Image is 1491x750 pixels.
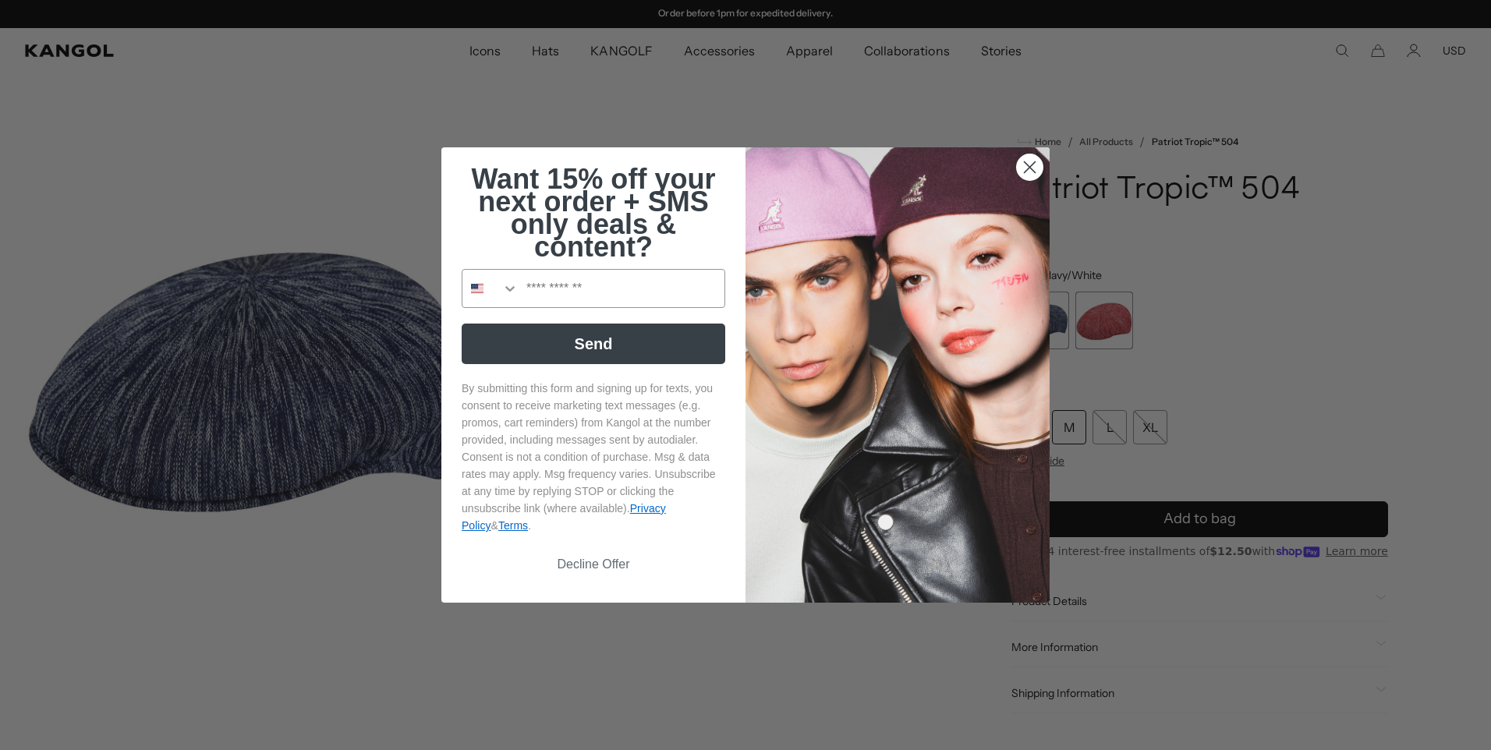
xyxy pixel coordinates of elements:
p: By submitting this form and signing up for texts, you consent to receive marketing text messages ... [462,380,725,534]
button: Close dialog [1016,154,1043,181]
span: Want 15% off your next order + SMS only deals & content? [471,163,715,263]
button: Send [462,324,725,364]
button: Search Countries [462,270,519,307]
a: Terms [498,519,528,532]
img: 4fd34567-b031-494e-b820-426212470989.jpeg [745,147,1050,603]
input: Phone Number [519,270,724,307]
button: Decline Offer [462,550,725,579]
img: United States [471,282,483,295]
